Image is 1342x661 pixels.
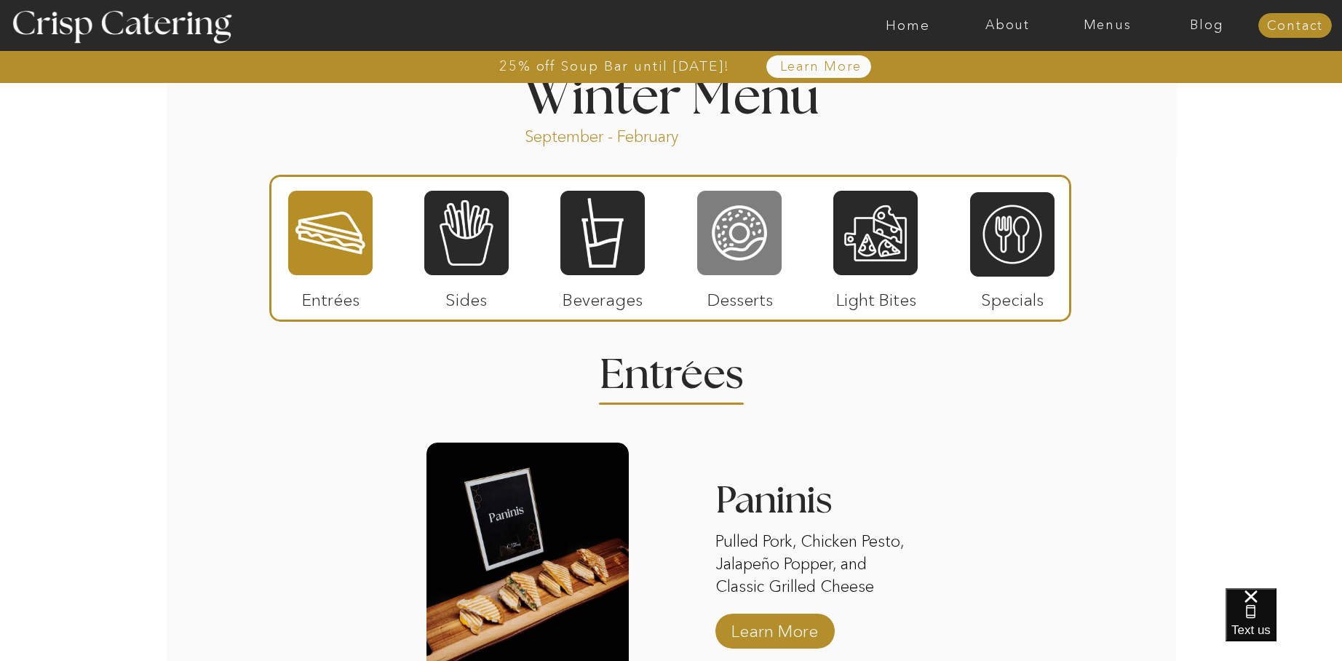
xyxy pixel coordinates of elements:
a: Blog [1157,18,1257,33]
iframe: podium webchat widget bubble [1226,588,1342,661]
h3: Paninis [715,482,918,529]
p: September - February [525,126,725,143]
a: Learn More [746,60,895,74]
a: Learn More [726,606,823,649]
p: Light Bites [827,275,924,317]
p: Beverages [554,275,651,317]
p: Pulled Pork, Chicken Pesto, Jalapeño Popper, and Classic Grilled Cheese [715,531,918,601]
p: Entrées [282,275,379,317]
a: 25% off Soup Bar until [DATE]! [447,59,782,74]
h2: Entrees [600,355,742,383]
a: Menus [1057,18,1157,33]
a: Home [858,18,958,33]
a: Contact [1258,19,1332,33]
p: Desserts [691,275,788,317]
a: About [958,18,1057,33]
h1: Winter Menu [469,73,873,116]
p: Specials [964,275,1060,317]
p: Sides [418,275,515,317]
